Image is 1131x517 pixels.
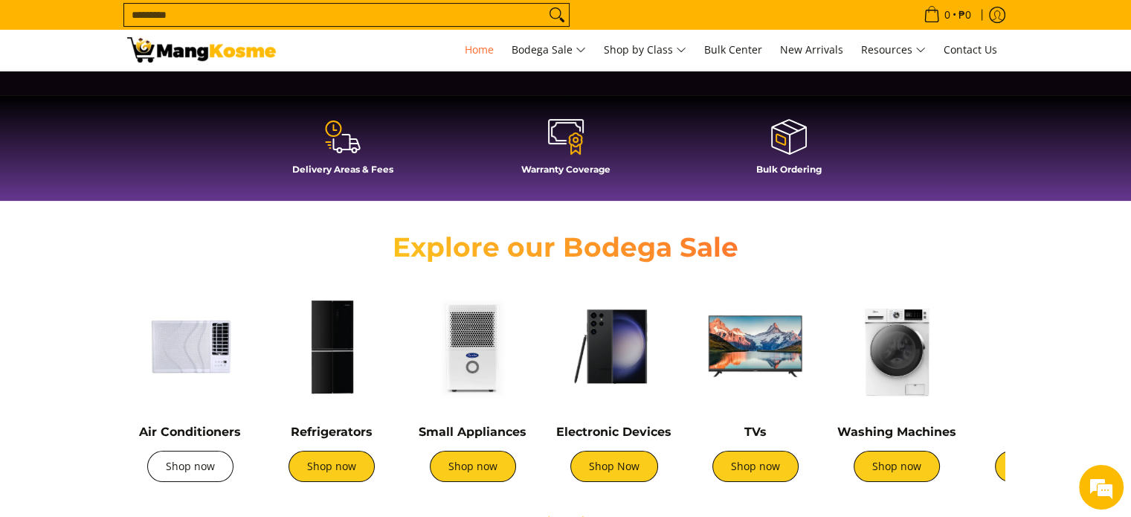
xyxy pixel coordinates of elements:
a: Shop now [712,451,799,482]
a: Washing Machines [837,425,956,439]
a: Shop now [854,451,940,482]
a: Electronic Devices [556,425,671,439]
span: • [919,7,976,23]
img: Air Conditioners [127,283,254,410]
a: Bulk Center [697,30,770,70]
a: Bodega Sale [504,30,593,70]
a: Shop now [995,451,1081,482]
a: Delivery Areas & Fees [239,118,447,186]
nav: Main Menu [291,30,1005,70]
span: Bulk Center [704,42,762,57]
img: Small Appliances [410,283,536,410]
a: Small Appliances [419,425,526,439]
a: TVs [744,425,767,439]
h4: Warranty Coverage [462,164,670,175]
a: Warranty Coverage [462,118,670,186]
a: Air Conditioners [139,425,241,439]
span: Resources [861,41,926,60]
a: Refrigerators [291,425,373,439]
span: 0 [942,10,953,20]
a: Shop now [430,451,516,482]
a: Shop now [147,451,233,482]
span: Contact Us [944,42,997,57]
a: Contact Us [936,30,1005,70]
a: Shop Now [570,451,658,482]
img: Refrigerators [268,283,395,410]
span: Shop by Class [604,41,686,60]
h2: Explore our Bodega Sale [350,231,782,264]
span: ₱0 [956,10,973,20]
img: TVs [692,283,819,410]
a: Home [457,30,501,70]
h4: Bulk Ordering [685,164,893,175]
img: Cookers [975,283,1101,410]
a: Shop by Class [596,30,694,70]
a: Resources [854,30,933,70]
a: Bulk Ordering [685,118,893,186]
h4: Delivery Areas & Fees [239,164,447,175]
a: New Arrivals [773,30,851,70]
span: Home [465,42,494,57]
span: Bodega Sale [512,41,586,60]
a: Shop now [289,451,375,482]
img: Washing Machines [834,283,960,410]
button: Search [545,4,569,26]
span: New Arrivals [780,42,843,57]
img: Electronic Devices [551,283,677,410]
img: Mang Kosme: Your Home Appliances Warehouse Sale Partner! [127,37,276,62]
